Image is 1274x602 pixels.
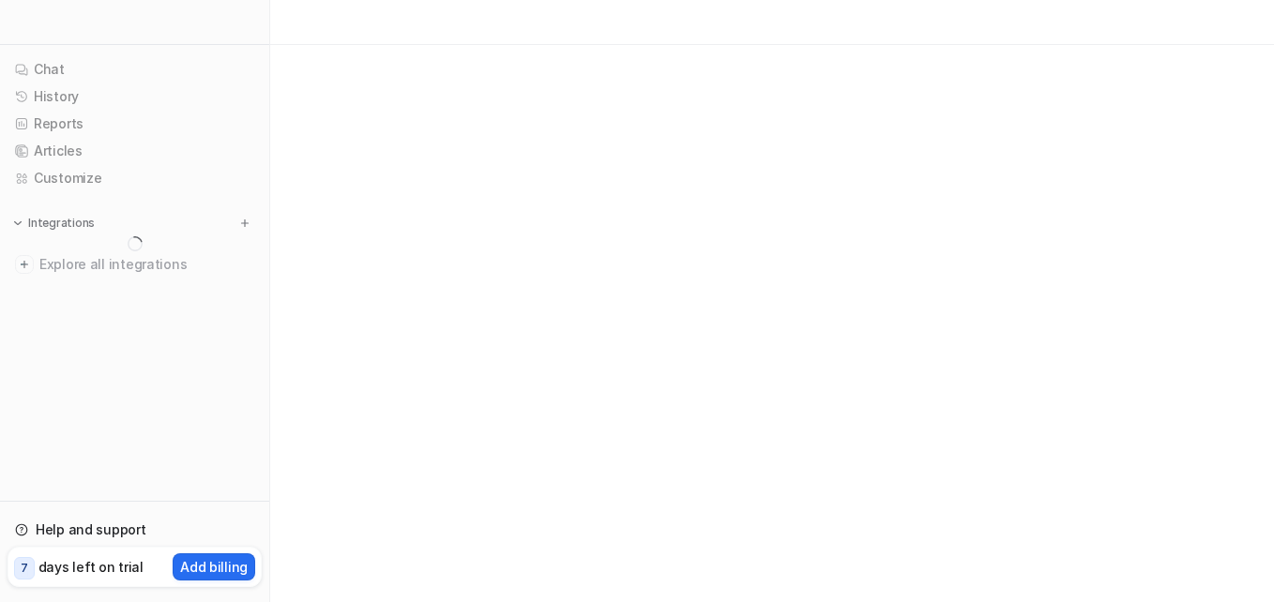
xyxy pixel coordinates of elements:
a: Explore all integrations [8,251,262,278]
p: Add billing [180,557,248,577]
a: Customize [8,165,262,191]
a: Chat [8,56,262,83]
span: Explore all integrations [39,249,254,279]
button: Integrations [8,214,100,233]
a: Articles [8,138,262,164]
img: expand menu [11,217,24,230]
p: days left on trial [38,557,144,577]
button: Add billing [173,553,255,580]
a: History [8,83,262,110]
a: Reports [8,111,262,137]
p: Integrations [28,216,95,231]
a: Help and support [8,517,262,543]
img: explore all integrations [15,255,34,274]
p: 7 [21,560,28,577]
img: menu_add.svg [238,217,251,230]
